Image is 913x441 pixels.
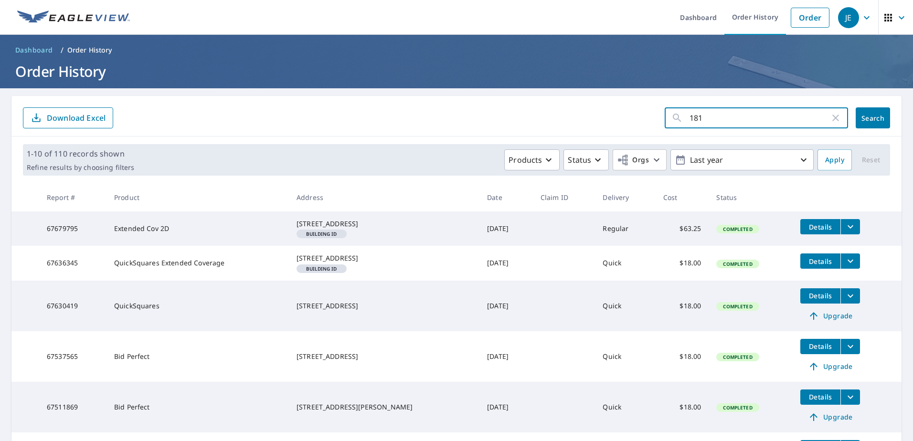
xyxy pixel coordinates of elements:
p: Download Excel [47,113,106,123]
p: 1-10 of 110 records shown [27,148,134,159]
button: filesDropdownBtn-67630419 [840,288,860,304]
span: Details [806,342,835,351]
th: Date [479,183,533,211]
td: 67636345 [39,246,106,280]
td: Bid Perfect [106,382,289,432]
button: Download Excel [23,107,113,128]
td: 67630419 [39,281,106,331]
th: Delivery [595,183,655,211]
button: filesDropdownBtn-67511869 [840,389,860,405]
td: Bid Perfect [106,331,289,382]
a: Dashboard [11,42,57,58]
span: Completed [717,261,758,267]
button: filesDropdownBtn-67679795 [840,219,860,234]
button: Status [563,149,609,170]
td: QuickSquares Extended Coverage [106,246,289,280]
button: detailsBtn-67636345 [800,253,840,269]
h1: Order History [11,62,902,81]
td: [DATE] [479,281,533,331]
span: Completed [717,404,758,411]
td: $18.00 [656,281,709,331]
span: Upgrade [806,411,854,423]
td: $18.00 [656,246,709,280]
button: detailsBtn-67511869 [800,389,840,405]
td: $63.25 [656,211,709,246]
td: 67511869 [39,382,106,432]
button: Last year [670,149,814,170]
div: [STREET_ADDRESS] [297,219,472,229]
td: Quick [595,246,655,280]
th: Claim ID [533,183,595,211]
th: Product [106,183,289,211]
input: Address, Report #, Claim ID, etc. [690,105,830,131]
em: Building ID [306,231,337,236]
span: Completed [717,303,758,310]
th: Report # [39,183,106,211]
a: Upgrade [800,359,860,374]
td: Quick [595,382,655,432]
p: Products [509,154,542,166]
td: 67679795 [39,211,106,246]
span: Dashboard [15,45,53,55]
li: / [61,44,64,56]
a: Order [791,8,829,28]
span: Orgs [617,154,649,166]
span: Details [806,392,835,401]
button: Products [504,149,560,170]
td: Extended Cov 2D [106,211,289,246]
button: detailsBtn-67537565 [800,339,840,354]
span: Upgrade [806,361,854,372]
nav: breadcrumb [11,42,902,58]
td: QuickSquares [106,281,289,331]
span: Search [863,114,882,123]
p: Status [568,154,591,166]
button: filesDropdownBtn-67537565 [840,339,860,354]
button: Apply [817,149,852,170]
span: Details [806,291,835,300]
th: Status [709,183,793,211]
button: Orgs [613,149,667,170]
td: Regular [595,211,655,246]
td: Quick [595,331,655,382]
div: [STREET_ADDRESS] [297,352,472,361]
button: filesDropdownBtn-67636345 [840,253,860,269]
td: [DATE] [479,382,533,432]
span: Completed [717,354,758,360]
td: $18.00 [656,331,709,382]
div: [STREET_ADDRESS] [297,301,472,311]
td: [DATE] [479,246,533,280]
td: [DATE] [479,211,533,246]
div: JE [838,7,859,28]
td: [DATE] [479,331,533,382]
button: detailsBtn-67630419 [800,288,840,304]
em: Building ID [306,266,337,271]
th: Address [289,183,479,211]
td: $18.00 [656,382,709,432]
span: Completed [717,226,758,232]
p: Last year [686,152,798,168]
td: 67537565 [39,331,106,382]
th: Cost [656,183,709,211]
span: Details [806,257,835,266]
td: Quick [595,281,655,331]
span: Apply [825,154,844,166]
p: Order History [67,45,112,55]
button: detailsBtn-67679795 [800,219,840,234]
span: Details [806,222,835,231]
p: Refine results by choosing filters [27,163,134,172]
a: Upgrade [800,409,860,425]
div: [STREET_ADDRESS] [297,253,472,263]
button: Search [856,107,890,128]
img: EV Logo [17,10,130,25]
a: Upgrade [800,308,860,324]
div: [STREET_ADDRESS][PERSON_NAME] [297,402,472,412]
span: Upgrade [806,310,854,322]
